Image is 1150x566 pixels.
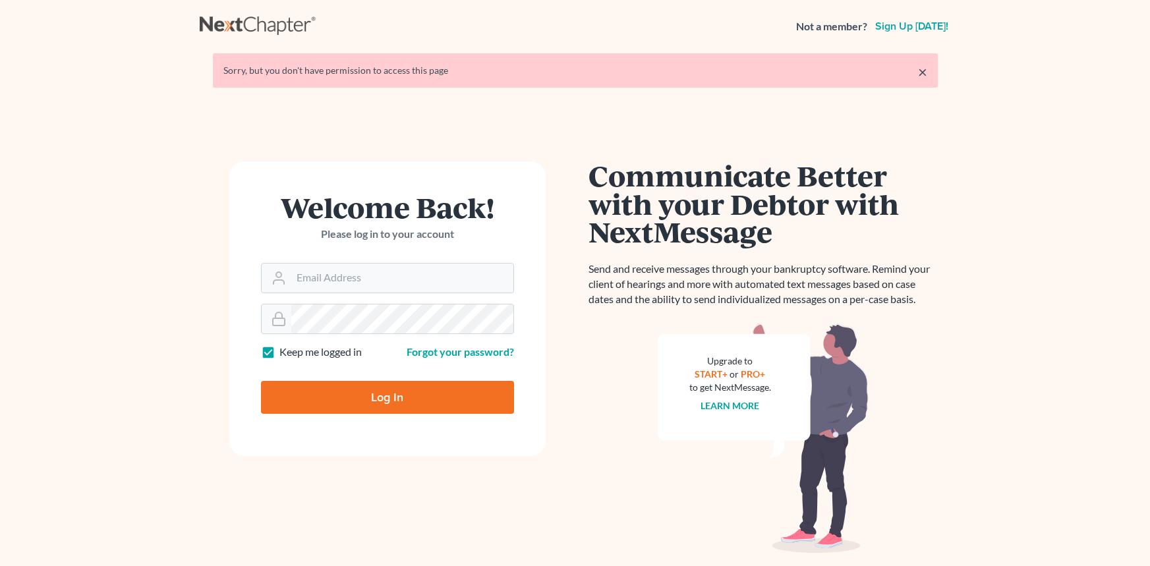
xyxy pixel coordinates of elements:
[261,381,514,414] input: Log In
[741,368,765,380] a: PRO+
[796,19,867,34] strong: Not a member?
[689,354,771,368] div: Upgrade to
[701,400,759,411] a: Learn more
[918,64,927,80] a: ×
[261,193,514,221] h1: Welcome Back!
[407,345,514,358] a: Forgot your password?
[689,381,771,394] div: to get NextMessage.
[873,21,951,32] a: Sign up [DATE]!
[658,323,869,553] img: nextmessage_bg-59042aed3d76b12b5cd301f8e5b87938c9018125f34e5fa2b7a6b67550977c72.svg
[261,227,514,242] p: Please log in to your account
[695,368,728,380] a: START+
[291,264,513,293] input: Email Address
[223,64,927,77] div: Sorry, but you don't have permission to access this page
[589,262,938,307] p: Send and receive messages through your bankruptcy software. Remind your client of hearings and mo...
[730,368,739,380] span: or
[589,161,938,246] h1: Communicate Better with your Debtor with NextMessage
[279,345,362,360] label: Keep me logged in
